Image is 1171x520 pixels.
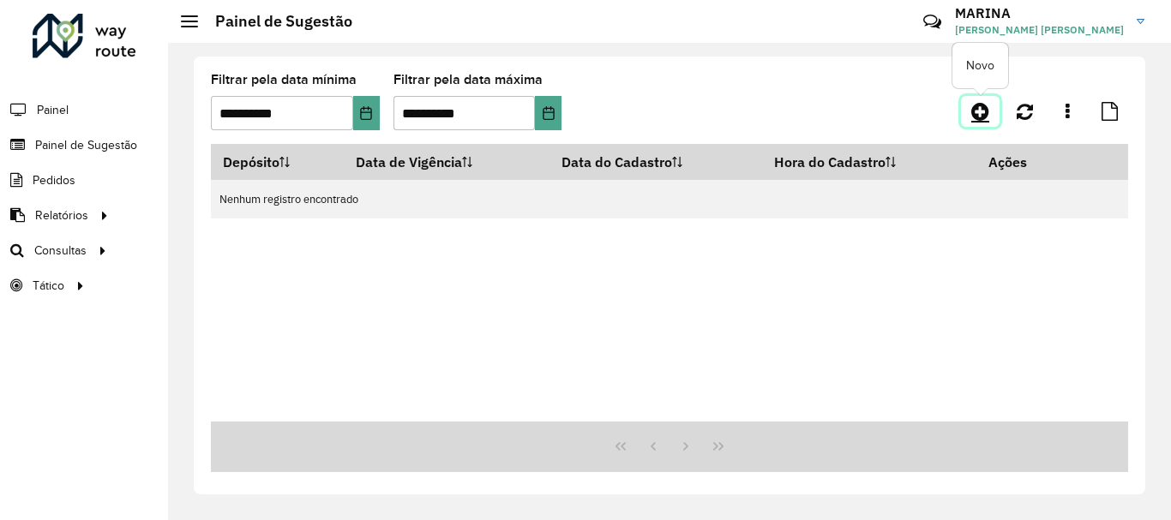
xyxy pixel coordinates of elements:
label: Filtrar pela data mínima [211,69,357,90]
th: Data do Cadastro [550,144,763,180]
h3: MARINA [955,5,1124,21]
button: Choose Date [535,96,561,130]
span: Painel de Sugestão [35,136,137,154]
label: Filtrar pela data máxima [393,69,543,90]
td: Nenhum registro encontrado [211,180,1128,218]
div: Novo [952,43,1008,88]
th: Data de Vigência [344,144,550,180]
th: Depósito [211,144,344,180]
a: Contato Rápido [914,3,951,40]
th: Hora do Cadastro [763,144,976,180]
span: Painel [37,101,69,119]
span: Pedidos [33,171,75,189]
span: Tático [33,277,64,295]
h2: Painel de Sugestão [198,12,352,31]
th: Ações [976,144,1079,180]
span: [PERSON_NAME] [PERSON_NAME] [955,22,1124,38]
span: Consultas [34,242,87,260]
button: Choose Date [353,96,380,130]
span: Relatórios [35,206,88,224]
